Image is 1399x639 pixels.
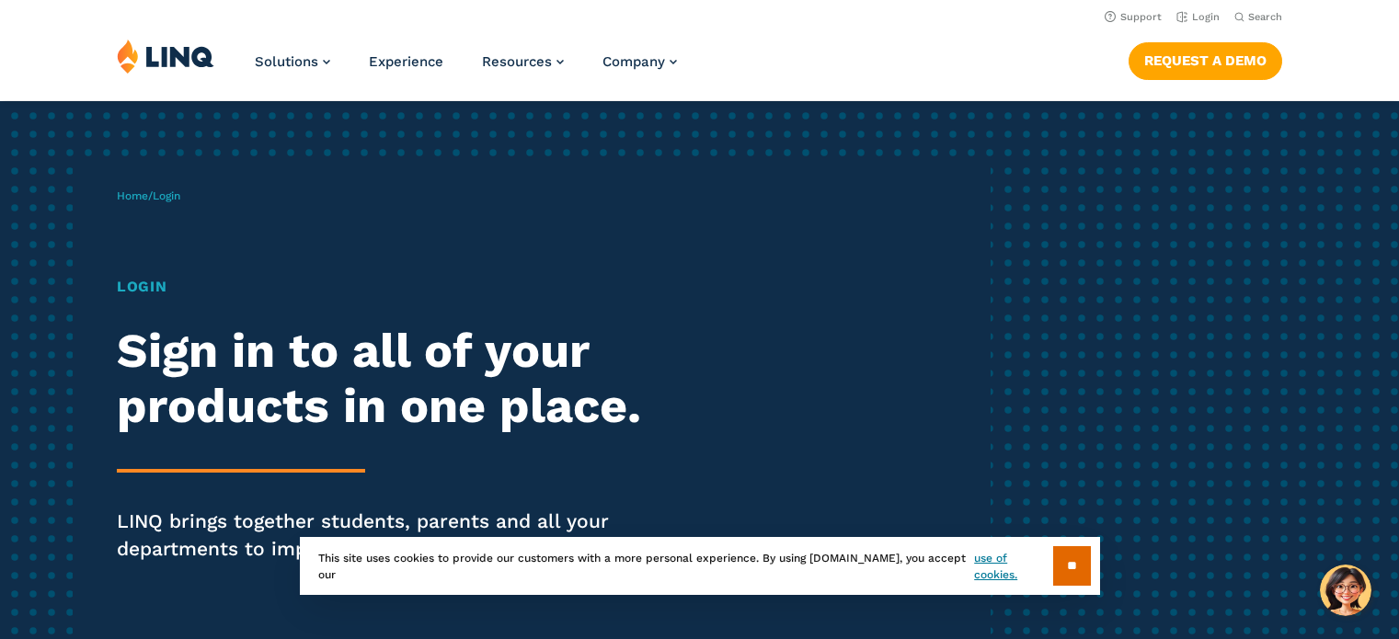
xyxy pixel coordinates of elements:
[300,537,1100,595] div: This site uses cookies to provide our customers with a more personal experience. By using [DOMAIN...
[1129,42,1282,79] a: Request a Demo
[117,189,148,202] a: Home
[255,53,318,70] span: Solutions
[369,53,443,70] a: Experience
[1234,10,1282,24] button: Open Search Bar
[117,39,214,74] img: LINQ | K‑12 Software
[117,189,180,202] span: /
[1248,11,1282,23] span: Search
[602,53,677,70] a: Company
[482,53,564,70] a: Resources
[482,53,552,70] span: Resources
[153,189,180,202] span: Login
[255,53,330,70] a: Solutions
[974,550,1052,583] a: use of cookies.
[1320,565,1371,616] button: Hello, have a question? Let’s chat.
[602,53,665,70] span: Company
[1129,39,1282,79] nav: Button Navigation
[1176,11,1220,23] a: Login
[117,508,656,563] p: LINQ brings together students, parents and all your departments to improve efficiency and transpa...
[117,276,656,298] h1: Login
[255,39,677,99] nav: Primary Navigation
[117,324,656,434] h2: Sign in to all of your products in one place.
[1105,11,1162,23] a: Support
